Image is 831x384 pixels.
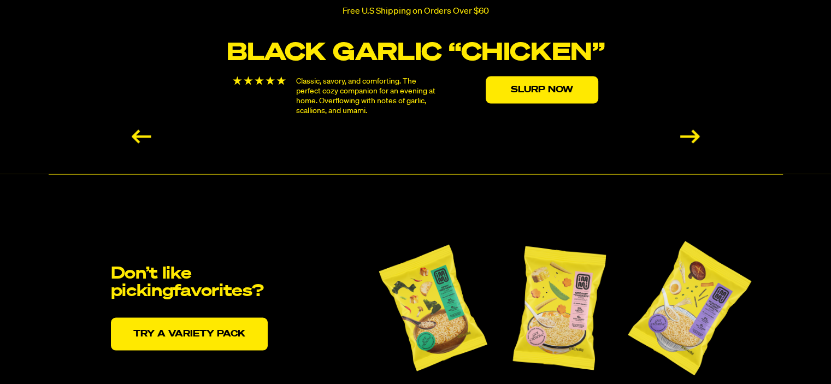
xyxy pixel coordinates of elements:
[132,130,151,144] div: Previous slide
[486,76,598,104] a: Slurp Now
[111,318,268,351] a: Try a variety pack
[343,7,489,16] p: Free U.S Shipping on Orders Over $60
[370,228,496,381] img: immi Spicy Red Miso
[504,230,615,383] img: immi Creamy Chicken
[226,41,605,66] h3: Black Garlic “Chicken”
[296,76,440,116] p: Classic, savory, and comforting. The perfect cozy companion for an evening at home. Overflowing w...
[111,265,286,300] h2: Don’t like picking favorites?
[680,130,700,144] div: Next slide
